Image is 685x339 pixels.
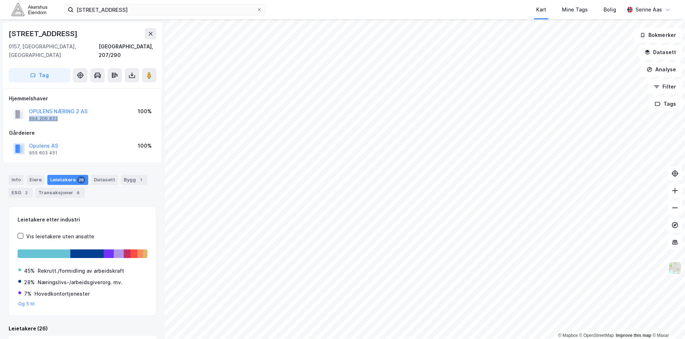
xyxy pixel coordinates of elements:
[36,188,85,198] div: Transaksjoner
[91,175,118,185] div: Datasett
[641,62,682,77] button: Analyse
[18,215,147,224] div: Leietakere etter industri
[11,3,47,16] img: akershus-eiendom-logo.9091f326c980b4bce74ccdd9f866810c.svg
[616,333,651,338] a: Improve this map
[24,267,35,275] div: 45%
[9,324,156,333] div: Leietakere (26)
[668,261,682,275] img: Z
[9,28,79,39] div: [STREET_ADDRESS]
[38,278,122,287] div: Næringslivs-/arbeidsgiverorg. mv.
[579,333,614,338] a: OpenStreetMap
[558,333,578,338] a: Mapbox
[75,189,82,196] div: 6
[138,142,152,150] div: 100%
[99,42,156,59] div: [GEOGRAPHIC_DATA], 207/290
[74,4,256,15] input: Søk på adresse, matrikkel, gårdeiere, leietakere eller personer
[26,232,94,241] div: Vis leietakere uten ansatte
[638,45,682,59] button: Datasett
[649,97,682,111] button: Tags
[47,175,88,185] div: Leietakere
[9,175,24,185] div: Info
[634,28,682,42] button: Bokmerker
[29,150,57,156] div: 955 603 451
[536,5,546,14] div: Kart
[23,189,30,196] div: 2
[649,305,685,339] iframe: Chat Widget
[27,175,44,185] div: Eiere
[77,176,85,183] div: 26
[636,5,662,14] div: Serine Aas
[24,290,32,298] div: 7%
[24,278,35,287] div: 28%
[38,267,124,275] div: Rekrutt./formidling av arbeidskraft
[648,80,682,94] button: Filter
[137,176,145,183] div: 1
[121,175,147,185] div: Bygg
[604,5,616,14] div: Bolig
[9,68,70,82] button: Tag
[9,129,156,137] div: Gårdeiere
[18,301,35,307] button: Og 5 til
[649,305,685,339] div: Kontrollprogram for chat
[562,5,588,14] div: Mine Tags
[9,94,156,103] div: Hjemmelshaver
[9,188,33,198] div: ESG
[138,107,152,116] div: 100%
[29,116,58,121] div: 994 209 833
[34,290,90,298] div: Hovedkontortjenester
[9,42,99,59] div: 0157, [GEOGRAPHIC_DATA], [GEOGRAPHIC_DATA]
